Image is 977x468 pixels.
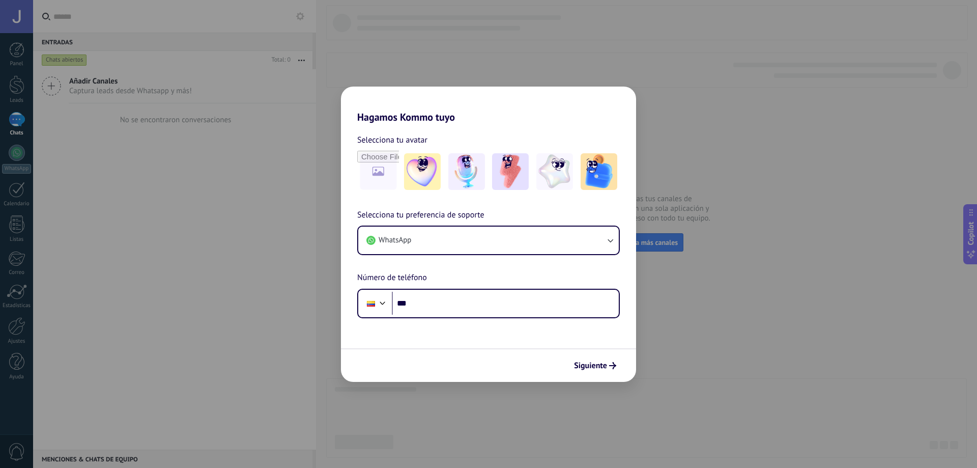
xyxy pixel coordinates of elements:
img: -3.jpeg [492,153,529,190]
img: -4.jpeg [536,153,573,190]
img: -1.jpeg [404,153,441,190]
img: -5.jpeg [581,153,617,190]
button: WhatsApp [358,227,619,254]
span: Siguiente [574,362,607,369]
div: Colombia: + 57 [361,293,381,314]
span: Número de teléfono [357,271,427,285]
button: Siguiente [569,357,621,374]
span: Selecciona tu avatar [357,133,427,147]
span: Selecciona tu preferencia de soporte [357,209,484,222]
span: WhatsApp [379,235,411,245]
h2: Hagamos Kommo tuyo [341,87,636,123]
img: -2.jpeg [448,153,485,190]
